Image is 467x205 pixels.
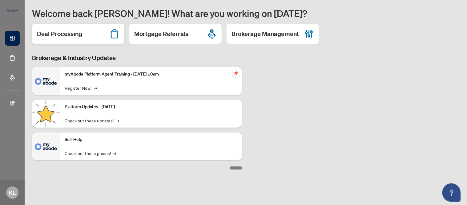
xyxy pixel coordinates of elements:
p: Self-Help [65,136,237,143]
h1: Welcome back [PERSON_NAME]! What are you working on [DATE]? [32,7,460,19]
h2: Deal Processing [37,30,82,38]
img: Self-Help [32,133,60,160]
button: Open asap [442,183,461,202]
span: → [113,150,116,157]
p: Platform Updates - [DATE] [65,104,237,110]
a: Register Now!→ [65,84,97,91]
h2: Mortgage Referrals [134,30,188,38]
img: Platform Updates - September 16, 2025 [32,100,60,128]
h3: Brokerage & Industry Updates [32,54,242,62]
a: Check out these updates!→ [65,117,119,124]
span: KL [9,188,16,197]
a: Check out these guides!→ [65,150,116,157]
span: → [116,117,119,124]
img: myAbode Platform Agent Training - October 1, 2025 @ 10am [32,67,60,95]
p: myAbode Platform Agent Training - [DATE] 10am [65,71,237,78]
span: → [94,84,97,91]
span: pushpin [232,70,240,77]
img: logo [5,8,20,14]
h2: Brokerage Management [231,30,299,38]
